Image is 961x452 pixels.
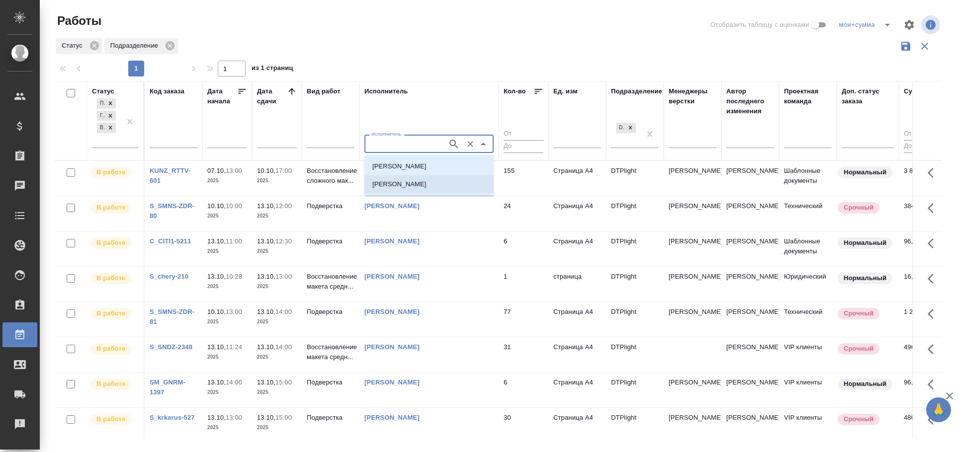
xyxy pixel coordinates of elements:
td: [PERSON_NAME] [721,302,779,337]
button: Здесь прячутся важные кнопки [922,373,946,396]
a: [PERSON_NAME] [364,378,420,386]
p: 10:28 [226,273,242,280]
div: Готов к работе [97,111,105,121]
div: Исполнитель выполняет работу [89,377,139,391]
p: [PERSON_NAME] [669,201,716,211]
p: 13.10, [257,308,275,315]
div: Доп. статус заказа [842,86,894,106]
p: Подверстка [307,377,354,387]
a: S_SMNS-ZDR-81 [150,308,194,325]
p: 13.10, [207,378,226,386]
p: 13:00 [226,308,242,315]
div: Исполнитель выполняет работу [89,413,139,426]
p: 2025 [207,176,247,186]
div: Кол-во [504,86,526,96]
div: Исполнитель [364,86,408,96]
p: 2025 [207,352,247,362]
td: Страница А4 [548,337,606,372]
p: 15:00 [275,414,292,421]
a: [PERSON_NAME] [364,273,420,280]
a: C_CITI1-5211 [150,237,191,245]
button: Здесь прячутся важные кнопки [922,231,946,255]
p: 2025 [257,211,297,221]
a: [PERSON_NAME] [364,202,420,210]
p: 2025 [207,211,247,221]
div: Вид работ [307,86,341,96]
p: 2025 [257,246,297,256]
div: Подбор, Готов к работе, В работе [96,97,117,110]
p: [PERSON_NAME] [372,161,427,171]
a: S_krkarus-527 [150,414,195,421]
p: 07.10, [207,167,226,174]
span: Отобразить таблицу с оценками [710,20,809,30]
p: 13.10, [257,414,275,421]
td: 96,00 ₽ [899,231,949,266]
button: Здесь прячутся важные кнопки [922,196,946,220]
div: split button [837,17,897,33]
button: Здесь прячутся важные кнопки [922,267,946,291]
td: 384,00 ₽ [899,196,949,231]
p: [PERSON_NAME] [669,377,716,387]
p: 2025 [257,423,297,433]
div: Сумма [904,86,925,96]
span: Работы [55,13,101,29]
div: DTPlight [616,123,625,133]
button: Здесь прячутся важные кнопки [922,161,946,185]
td: Страница А4 [548,231,606,266]
p: В работе [96,273,125,283]
p: Статус [62,41,86,51]
td: 30 [499,408,548,443]
p: В работе [96,238,125,248]
td: DTPlight [606,408,664,443]
td: Страница А4 [548,196,606,231]
p: 13:00 [226,414,242,421]
td: VIP клиенты [779,408,837,443]
div: Подразделение [611,86,662,96]
a: S_SMNS-ZDR-80 [150,202,194,220]
button: Сохранить фильтры [896,37,915,56]
td: [PERSON_NAME] [721,267,779,301]
p: [PERSON_NAME] [669,236,716,246]
div: Исполнитель выполняет работу [89,166,139,179]
div: В работе [97,123,105,133]
a: S_chery-210 [150,273,188,280]
div: Исполнитель выполняет работу [89,272,139,285]
td: DTPlight [606,337,664,372]
td: Страница А4 [548,373,606,407]
p: 17:00 [275,167,292,174]
td: 496,00 ₽ [899,337,949,372]
p: Нормальный [844,379,886,389]
td: Технический [779,302,837,337]
input: От [904,128,944,141]
td: 31 [499,337,548,372]
div: Дата сдачи [257,86,287,106]
td: DTPlight [606,161,664,196]
td: VIP клиенты [779,373,837,407]
td: DTPlight [606,267,664,301]
input: До [504,140,543,152]
p: Восстановление сложного мак... [307,166,354,186]
p: В работе [96,167,125,177]
p: 2025 [207,282,247,292]
div: Исполнитель выполняет работу [89,236,139,250]
td: [PERSON_NAME] [721,408,779,443]
p: 2025 [257,352,297,362]
span: Настроить таблицу [897,13,921,37]
p: 2025 [207,317,247,327]
p: Восстановление макета средн... [307,272,354,292]
td: 96,00 ₽ [899,373,949,407]
p: [PERSON_NAME] [372,179,427,189]
td: DTPlight [606,231,664,266]
td: страница [548,267,606,301]
td: Шаблонные документы [779,161,837,196]
td: 155 [499,161,548,196]
p: 10:00 [226,202,242,210]
td: [PERSON_NAME] [721,196,779,231]
p: Срочный [844,344,874,354]
p: 11:24 [226,343,242,351]
p: Срочный [844,414,874,424]
button: Сбросить фильтры [915,37,934,56]
span: из 1 страниц [252,62,293,76]
a: [PERSON_NAME] [364,308,420,315]
p: В работе [96,414,125,424]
